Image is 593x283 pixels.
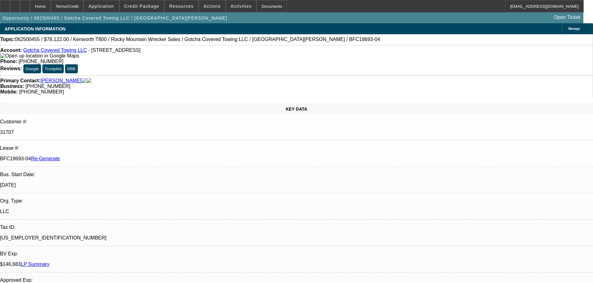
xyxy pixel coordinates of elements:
strong: Business: [0,84,24,89]
strong: Account: [0,48,22,53]
a: LP Summary [21,262,49,267]
span: [PHONE_NUMBER] [19,59,64,64]
a: Gotcha Covered Towing LLC [23,48,87,53]
button: Credit Package [120,0,164,12]
button: Activities [226,0,256,12]
span: Resources [169,4,194,9]
span: Opportunity / 062500455 / Gotcha Covered Towing LLC / [GEOGRAPHIC_DATA][PERSON_NAME] [2,16,227,21]
img: linkedin-icon.png [87,78,92,84]
span: Manage [568,27,580,30]
strong: Phone: [0,59,17,64]
strong: Mobile: [0,89,18,94]
img: Open up location in Google Maps [0,53,79,59]
img: facebook-icon.png [82,78,87,84]
a: Open Ticket [551,12,583,23]
span: - [STREET_ADDRESS] [88,48,141,53]
span: Actions [204,4,221,9]
button: BBB [65,64,78,73]
strong: Topic: [0,37,15,42]
a: [PERSON_NAME] [40,78,82,84]
span: APPLICATION INFORMATION [5,26,65,31]
button: Application [84,0,119,12]
span: 062500455 / $78,122.00 / Kenworth T800 / Rocky Mountain Wrecker Sales / Gotcha Covered Towing LLC... [15,37,380,42]
span: Credit Package [124,4,159,9]
span: Application [88,4,114,9]
a: View Google Maps [0,53,79,58]
strong: Reviews: [0,66,22,71]
span: [PHONE_NUMBER] [19,89,64,94]
strong: Primary Contact: [0,78,40,84]
button: Trustpilot [42,64,64,73]
button: Google [23,64,41,73]
button: Actions [199,0,225,12]
span: [PHONE_NUMBER] [26,84,70,89]
button: Resources [165,0,198,12]
span: KEY DATA [286,107,307,112]
a: Re-Generate [31,156,60,161]
span: Activities [231,4,252,9]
